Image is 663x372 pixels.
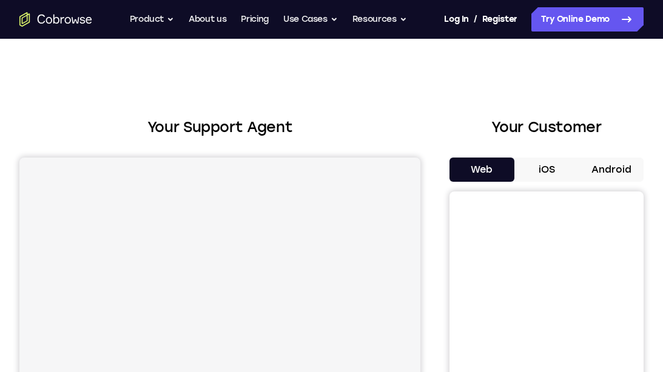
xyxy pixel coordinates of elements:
a: Go to the home page [19,12,92,27]
button: Use Cases [283,7,338,32]
span: / [474,12,477,27]
button: Product [130,7,175,32]
a: Log In [444,7,468,32]
h2: Your Support Agent [19,116,420,138]
button: iOS [514,158,579,182]
a: About us [189,7,226,32]
a: Register [482,7,517,32]
h2: Your Customer [449,116,644,138]
a: Try Online Demo [531,7,644,32]
a: Pricing [241,7,269,32]
button: Android [579,158,644,182]
button: Web [449,158,514,182]
button: Resources [352,7,407,32]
